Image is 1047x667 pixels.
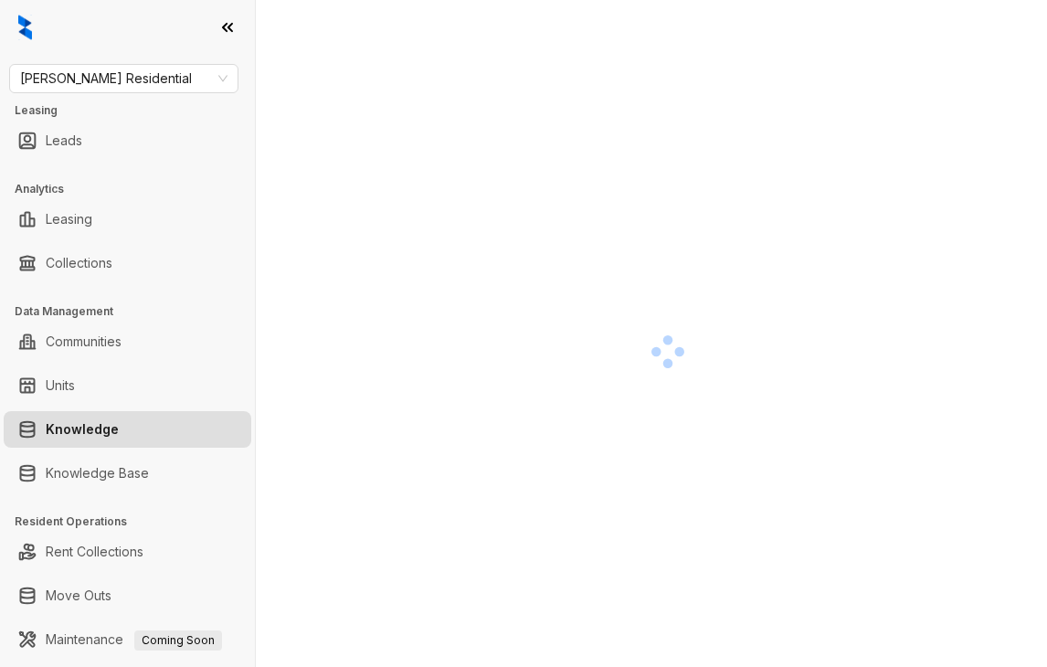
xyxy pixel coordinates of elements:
[46,367,75,404] a: Units
[46,122,82,159] a: Leads
[46,455,149,492] a: Knowledge Base
[4,201,251,238] li: Leasing
[4,367,251,404] li: Units
[20,65,227,92] span: Griffis Residential
[134,630,222,651] span: Coming Soon
[15,181,255,197] h3: Analytics
[4,455,251,492] li: Knowledge Base
[4,323,251,360] li: Communities
[46,577,111,614] a: Move Outs
[4,245,251,281] li: Collections
[46,201,92,238] a: Leasing
[46,245,112,281] a: Collections
[4,411,251,448] li: Knowledge
[18,15,32,40] img: logo
[46,534,143,570] a: Rent Collections
[46,411,119,448] a: Knowledge
[15,303,255,320] h3: Data Management
[4,621,251,658] li: Maintenance
[4,534,251,570] li: Rent Collections
[4,577,251,614] li: Move Outs
[4,122,251,159] li: Leads
[15,513,255,530] h3: Resident Operations
[46,323,122,360] a: Communities
[15,102,255,119] h3: Leasing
